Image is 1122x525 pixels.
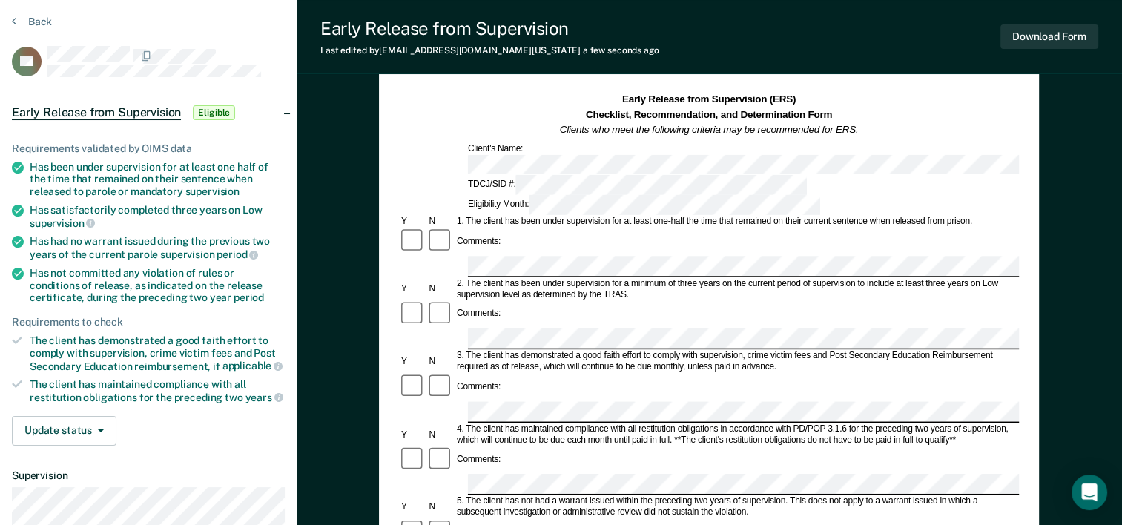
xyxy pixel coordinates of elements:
span: supervision [30,217,95,229]
div: Has had no warrant issued during the previous two years of the current parole supervision [30,235,285,260]
div: 4. The client has maintained compliance with all restitution obligations in accordance with PD/PO... [455,423,1019,446]
div: Y [399,356,426,367]
button: Back [12,15,52,28]
dt: Supervision [12,469,285,482]
div: 5. The client has not had a warrant issued within the preceding two years of supervision. This do... [455,496,1019,518]
span: period [234,291,264,303]
button: Update status [12,416,116,446]
div: Requirements validated by OIMS data [12,142,285,155]
div: Y [399,217,426,228]
div: The client has maintained compliance with all restitution obligations for the preceding two [30,378,285,403]
div: N [427,283,455,294]
span: a few seconds ago [583,45,659,56]
div: N [427,502,455,513]
div: Requirements to check [12,316,285,328]
em: Clients who meet the following criteria may be recommended for ERS. [560,124,859,135]
div: Comments: [455,308,503,320]
div: Comments: [455,236,503,247]
div: N [427,429,455,440]
div: Has not committed any violation of rules or conditions of release, as indicated on the release ce... [30,267,285,304]
div: The client has demonstrated a good faith effort to comply with supervision, crime victim fees and... [30,334,285,372]
div: Y [399,429,426,440]
div: N [427,356,455,367]
span: Eligible [193,105,235,120]
strong: Checklist, Recommendation, and Determination Form [586,109,832,120]
span: Early Release from Supervision [12,105,181,120]
div: Open Intercom Messenger [1072,475,1107,510]
span: period [217,248,258,260]
div: 3. The client has demonstrated a good faith effort to comply with supervision, crime victim fees ... [455,351,1019,373]
strong: Early Release from Supervision (ERS) [622,94,796,105]
span: years [245,392,283,403]
div: Comments: [455,455,503,466]
div: Y [399,502,426,513]
div: Early Release from Supervision [320,18,659,39]
div: Last edited by [EMAIL_ADDRESS][DOMAIN_NAME][US_STATE] [320,45,659,56]
div: Has satisfactorily completed three years on Low [30,204,285,229]
div: 1. The client has been under supervision for at least one-half the time that remained on their cu... [455,217,1019,228]
div: Comments: [455,381,503,392]
button: Download Form [1000,24,1098,49]
div: N [427,217,455,228]
div: 2. The client has been under supervision for a minimum of three years on the current period of su... [455,278,1019,300]
span: supervision [185,185,240,197]
div: Eligibility Month: [466,195,822,215]
span: applicable [222,360,283,372]
div: Has been under supervision for at least one half of the time that remained on their sentence when... [30,161,285,198]
div: Y [399,283,426,294]
div: TDCJ/SID #: [466,176,809,196]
